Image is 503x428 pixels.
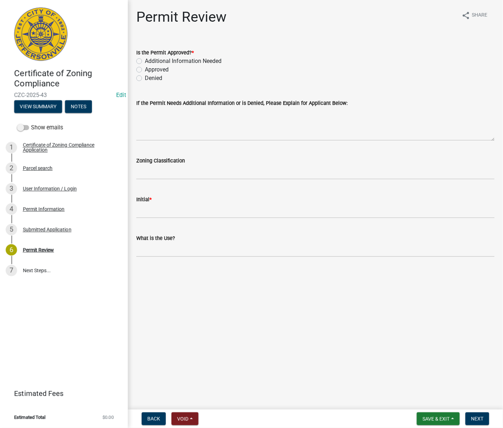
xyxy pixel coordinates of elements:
div: 6 [6,244,17,256]
a: Edit [116,92,126,98]
span: Next [471,416,483,422]
div: 1 [6,142,17,153]
span: Save & Exit [422,416,450,422]
div: Permit Review [23,247,54,252]
label: Is the Permit Approved? [136,50,194,55]
button: shareShare [456,9,493,22]
div: User Information / Login [23,186,77,191]
span: Back [147,416,160,422]
i: share [462,11,470,20]
span: Void [177,416,188,422]
label: If the Permit Needs Additional Information or is Denied, Please Explain for Applicant Below: [136,101,348,106]
button: View Summary [14,100,62,113]
div: Parcel search [23,166,53,171]
div: 5 [6,224,17,235]
div: 7 [6,265,17,276]
button: Void [171,412,198,425]
div: Submitted Application [23,227,71,232]
label: What is the Use? [136,236,175,241]
img: City of Jeffersonville, Indiana [14,7,67,61]
div: 3 [6,183,17,194]
span: Estimated Total [14,415,45,419]
button: Next [465,412,489,425]
span: $0.00 [103,415,114,419]
label: Denied [145,74,162,82]
span: Share [472,11,487,20]
label: Zoning Classification [136,159,185,164]
wm-modal-confirm: Summary [14,104,62,110]
button: Notes [65,100,92,113]
h4: Certificate of Zoning Compliance [14,68,122,89]
button: Back [142,412,166,425]
wm-modal-confirm: Edit Application Number [116,92,126,98]
div: Permit Information [23,207,65,212]
div: Certificate of Zoning Compliance Application [23,143,116,153]
label: Approved [145,65,169,74]
label: Additional Information Needed [145,57,222,65]
button: Save & Exit [417,412,460,425]
div: 4 [6,203,17,215]
wm-modal-confirm: Notes [65,104,92,110]
a: Estimated Fees [6,386,116,401]
span: CZC-2025-43 [14,92,114,98]
label: Show emails [17,123,63,132]
label: Initial [136,197,152,202]
div: 2 [6,162,17,174]
h1: Permit Review [136,9,226,26]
